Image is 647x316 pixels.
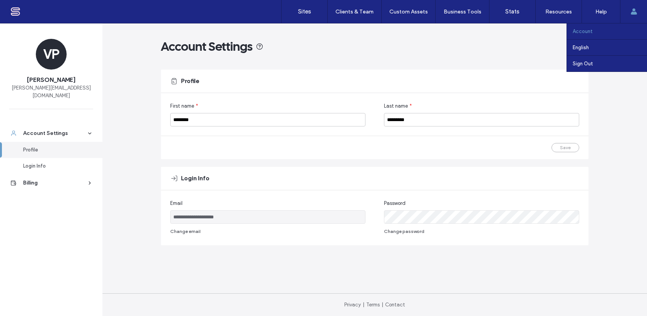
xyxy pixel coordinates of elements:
input: Email [170,210,365,224]
span: Password [384,200,406,207]
label: Sign Out [573,61,593,67]
label: Custom Assets [389,8,428,15]
span: [PERSON_NAME][EMAIL_ADDRESS][DOMAIN_NAME] [9,84,93,100]
a: Terms [366,302,380,308]
input: First name [170,113,365,126]
span: Account Settings [161,39,253,54]
label: Help [595,8,607,15]
a: Contact [385,302,405,308]
span: | [382,302,383,308]
div: Billing [23,179,86,187]
label: English [573,45,589,50]
span: Login Info [181,174,210,183]
button: Change email [170,227,201,236]
div: VP [36,39,67,70]
span: Last name [384,102,408,110]
span: First name [170,102,194,110]
span: Profile [181,77,199,85]
span: Email [170,200,183,207]
div: Account Settings [23,130,86,137]
label: Resources [545,8,572,15]
label: Stats [505,8,520,15]
input: Password [384,210,579,224]
span: | [363,302,364,308]
label: Clients & Team [335,8,374,15]
a: Privacy [344,302,361,308]
span: [PERSON_NAME] [27,76,75,84]
label: Business Tools [444,8,481,15]
input: Last name [384,113,579,126]
button: Change password [384,227,424,236]
div: Login Info [23,162,86,170]
a: Account [573,23,647,39]
div: Profile [23,146,86,154]
a: Sign Out [573,56,647,72]
label: Account [573,28,593,34]
span: Help [18,5,34,12]
label: Sites [298,8,311,15]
